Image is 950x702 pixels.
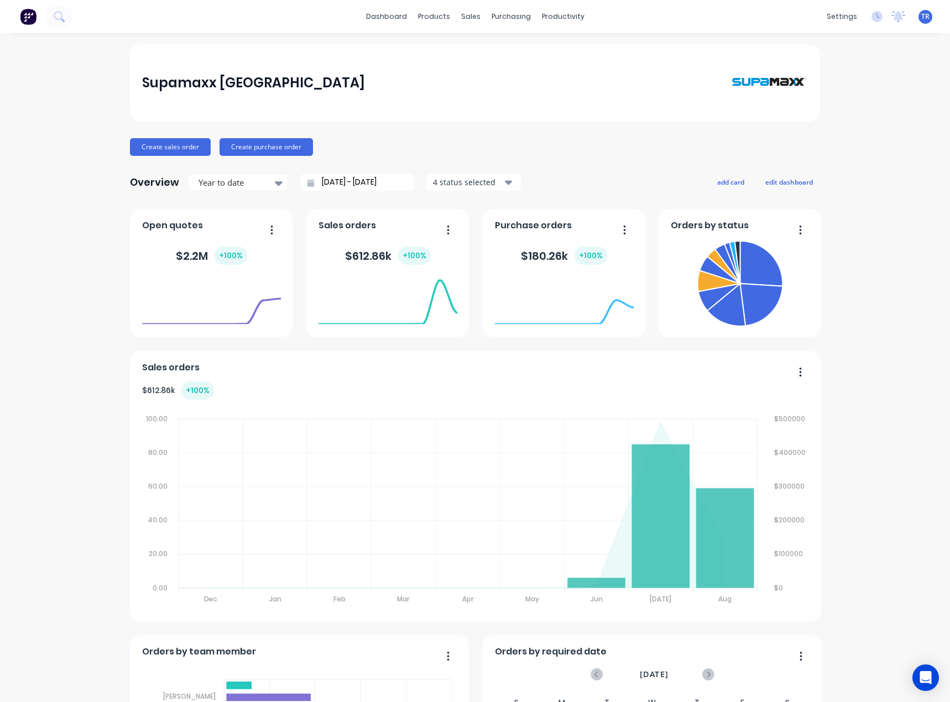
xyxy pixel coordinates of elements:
div: $ 180.26k [521,247,607,265]
div: products [413,8,456,25]
button: 4 status selected [427,174,521,191]
div: sales [456,8,486,25]
tspan: Apr [462,594,474,604]
div: + 100 % [398,247,431,265]
div: Supamaxx [GEOGRAPHIC_DATA] [142,72,365,94]
div: + 100 % [181,381,214,400]
tspan: $100000 [775,549,803,559]
tspan: 20.00 [149,549,168,559]
img: Supamaxx Australia [730,55,808,110]
tspan: Aug [719,594,732,604]
span: TR [921,12,930,22]
button: edit dashboard [758,175,820,189]
div: 4 status selected [433,176,503,188]
tspan: Feb [333,594,346,604]
tspan: 0.00 [153,583,168,593]
tspan: $200000 [775,515,805,525]
div: Overview [130,171,179,193]
tspan: 100.00 [146,414,168,423]
span: [DATE] [640,668,669,680]
div: $ 2.2M [176,247,247,265]
span: Orders by required date [495,645,607,658]
div: + 100 % [575,247,607,265]
tspan: $400000 [775,448,806,457]
tspan: 40.00 [148,515,168,525]
tspan: [PERSON_NAME] [163,691,216,701]
tspan: May [525,594,539,604]
tspan: Jun [591,594,603,604]
tspan: 60.00 [148,481,168,491]
tspan: [DATE] [650,594,672,604]
button: Create purchase order [220,138,313,156]
div: $ 612.86k [345,247,431,265]
a: dashboard [361,8,413,25]
span: Sales orders [319,219,376,232]
div: + 100 % [215,247,247,265]
tspan: $300000 [775,481,805,491]
span: Open quotes [142,219,203,232]
span: Orders by team member [142,645,256,658]
tspan: Jan [269,594,281,604]
div: purchasing [486,8,536,25]
tspan: 80.00 [148,448,168,457]
tspan: Dec [203,594,217,604]
button: add card [710,175,751,189]
tspan: $0 [775,583,784,593]
tspan: $500000 [775,414,806,423]
tspan: Mar [398,594,410,604]
div: $ 612.86k [142,381,214,400]
span: Orders by status [671,219,749,232]
div: settings [821,8,863,25]
div: productivity [536,8,590,25]
div: Open Intercom Messenger [912,664,939,691]
button: Create sales order [130,138,211,156]
img: Factory [20,8,36,25]
span: Purchase orders [495,219,572,232]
